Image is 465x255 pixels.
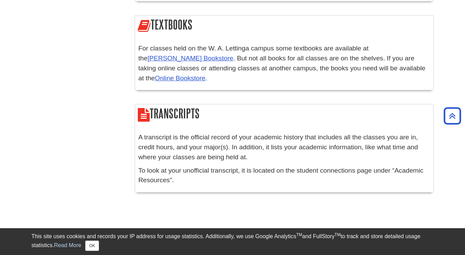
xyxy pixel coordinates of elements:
div: This site uses cookies and records your IP address for usage statistics. Additionally, we use Goo... [32,232,434,251]
a: Read More [54,242,81,248]
h2: Transcripts [135,104,433,124]
sup: TM [296,232,302,237]
h2: Textbooks [135,15,433,35]
a: Online Bookstore [155,74,206,82]
p: A transcript is the official record of your academic history that includes all the classes you ar... [139,132,430,162]
a: [PERSON_NAME] Bookstore [147,55,233,62]
p: To look at your unofficial transcript, it is located on the student connections page under “Acade... [139,166,430,186]
p: For classes held on the W. A. Lettinga campus some textbooks are available at the . But not all b... [139,44,430,83]
button: Close [85,241,99,251]
sup: TM [335,232,341,237]
a: Back to Top [441,111,463,120]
